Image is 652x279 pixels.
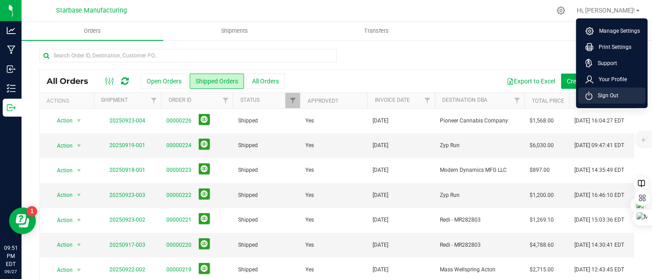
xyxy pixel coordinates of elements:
span: $1,269.10 [530,216,554,224]
a: Shipments [163,22,305,40]
span: Shipped [238,117,295,125]
span: Shipped [238,191,295,200]
a: 20250923-002 [109,217,145,223]
span: Shipped [238,141,295,150]
button: Create new order [561,74,620,89]
span: Yes [305,141,314,150]
a: 00000221 [166,216,191,224]
span: select [74,214,85,227]
a: 20250919-001 [109,142,145,148]
a: Filter [218,93,233,108]
button: All Orders [246,74,285,89]
div: Manage settings [555,6,566,15]
span: Manage Settings [594,26,640,35]
span: $6,030.00 [530,141,554,150]
iframe: Resource center unread badge [26,206,37,217]
span: $2,715.00 [530,266,554,274]
inline-svg: Outbound [7,103,16,112]
span: Redi - MR282803 [440,241,519,249]
inline-svg: Inbound [7,65,16,74]
a: Orders [22,22,163,40]
button: Open Orders [141,74,187,89]
span: [DATE] 09:47:41 EDT [574,141,624,150]
a: Invoice Date [374,97,409,103]
a: 20250922-002 [109,266,145,273]
span: $1,568.00 [530,117,554,125]
span: $4,788.60 [530,241,554,249]
a: Filter [509,93,524,108]
span: $1,200.00 [530,191,554,200]
a: 20250918-001 [109,167,145,173]
span: Support [592,59,617,68]
p: 09:51 PM EDT [4,244,17,268]
iframe: Resource center [9,207,36,234]
span: select [74,189,85,201]
span: Action [49,139,73,152]
span: [DATE] [373,266,388,274]
inline-svg: Analytics [7,26,16,35]
span: select [74,114,85,127]
span: Sign Out [592,91,618,100]
a: 00000220 [166,241,191,249]
span: select [74,239,85,251]
a: Filter [285,93,300,108]
span: All Orders [47,76,97,86]
span: [DATE] 12:43:45 EDT [574,266,624,274]
span: Shipped [238,216,295,224]
a: Filter [146,93,161,108]
div: Actions [47,98,90,104]
button: Export to Excel [501,74,561,89]
span: Action [49,239,73,251]
span: Zyp Run [440,141,519,150]
span: Yes [305,216,314,224]
a: Transfers [305,22,447,40]
span: Action [49,189,73,201]
a: Order ID [168,97,191,103]
a: 00000226 [166,117,191,125]
span: Yes [305,266,314,274]
span: Action [49,164,73,177]
span: Shipments [209,27,260,35]
span: [DATE] [373,166,388,174]
span: [DATE] 16:04:27 EDT [574,117,624,125]
a: Shipment [101,97,128,103]
span: Redi - MR282803 [440,216,519,224]
span: Yes [305,191,314,200]
a: Support [585,59,642,68]
a: 00000224 [166,141,191,150]
span: [DATE] [373,216,388,224]
a: Approved? [307,98,338,104]
span: Action [49,114,73,127]
a: 00000222 [166,191,191,200]
inline-svg: Inventory [7,84,16,93]
span: Modern Dynamics MFG LLC [440,166,519,174]
p: 09/27 [4,268,17,275]
span: Print Settings [593,43,631,52]
span: $897.00 [530,166,550,174]
span: [DATE] [373,117,388,125]
a: Status [240,97,259,103]
span: Shipped [238,241,295,249]
a: 20250923-004 [109,118,145,124]
a: Total Price [531,98,564,104]
span: Your Profile [593,75,627,84]
span: [DATE] 14:35:49 EDT [574,166,624,174]
span: Pioneer Cannabis Company [440,117,519,125]
a: 00000219 [166,266,191,274]
span: Action [49,264,73,276]
span: [DATE] [373,141,388,150]
a: 20250917-003 [109,242,145,248]
a: Filter [420,93,435,108]
a: 20250923-003 [109,192,145,198]
span: select [74,164,85,177]
span: select [74,264,85,276]
span: Action [49,214,73,227]
span: Zyp Run [440,191,519,200]
span: Yes [305,241,314,249]
li: Sign Out [578,87,645,104]
span: [DATE] 16:46:10 EDT [574,191,624,200]
span: Transfers [352,27,400,35]
span: [DATE] [373,241,388,249]
input: Search Order ID, Destination, Customer PO... [39,49,337,62]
